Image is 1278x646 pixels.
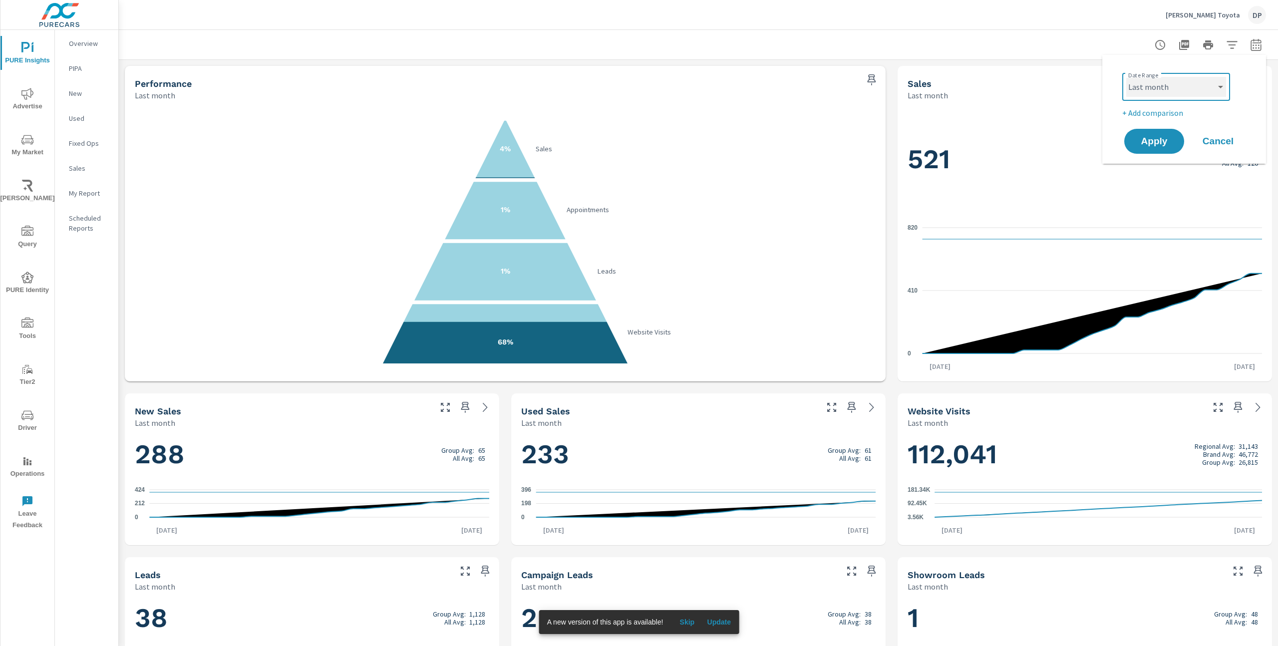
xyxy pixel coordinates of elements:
button: Apply [1124,129,1184,154]
p: Overview [69,38,110,48]
a: See more details in report [477,399,493,415]
text: Appointments [567,205,609,214]
button: Make Fullscreen [1210,399,1226,415]
span: Save this to your personalized report [1250,563,1266,579]
span: PURE Identity [3,272,51,296]
text: 3.56K [908,514,924,521]
span: Save this to your personalized report [844,399,860,415]
div: Sales [55,161,118,176]
p: [DATE] [149,525,184,535]
span: Save this to your personalized report [864,563,880,579]
button: Make Fullscreen [457,563,473,579]
h1: 38 [135,601,489,635]
button: Print Report [1198,35,1218,55]
p: [DATE] [841,525,876,535]
p: [PERSON_NAME] Toyota [1166,10,1240,19]
button: Update [703,614,735,630]
p: All Avg: [839,618,861,626]
button: "Export Report to PDF" [1174,35,1194,55]
span: PURE Insights [3,42,51,66]
h5: Used Sales [521,406,570,416]
p: 38 [865,618,872,626]
span: Save this to your personalized report [477,563,493,579]
p: All Avg: [453,454,474,462]
h1: 233 [521,437,876,471]
text: Sales [536,144,552,153]
p: 48 [1251,618,1258,626]
text: 396 [521,486,531,493]
p: Regional Avg: [1195,442,1235,450]
p: Last month [908,417,948,429]
button: Select Date Range [1246,35,1266,55]
p: Group Avg: [433,610,466,618]
h1: 1 [908,601,1262,635]
button: Cancel [1188,129,1248,154]
p: Last month [135,89,175,101]
p: 126 [1248,159,1258,167]
text: 4% [500,144,511,153]
h5: Website Visits [908,406,970,416]
button: Apply Filters [1222,35,1242,55]
h5: New Sales [135,406,181,416]
div: New [55,86,118,101]
p: [DATE] [536,525,571,535]
p: All Avg: [444,618,466,626]
h5: Leads [135,570,161,580]
h1: 288 [135,437,489,471]
p: Last month [521,581,562,593]
span: Save this to your personalized report [864,72,880,88]
p: All Avg: [1222,159,1244,167]
p: Group Avg: [441,446,474,454]
p: [DATE] [1227,525,1262,535]
h5: Sales [908,78,932,89]
p: 1,128 [469,610,485,618]
p: [DATE] [935,525,969,535]
h5: Showroom Leads [908,570,985,580]
div: My Report [55,186,118,201]
p: + Add comparison [1122,107,1250,119]
button: Skip [671,614,703,630]
span: Cancel [1198,137,1238,146]
text: 212 [135,500,145,507]
p: Scheduled Reports [69,213,110,233]
button: Make Fullscreen [824,399,840,415]
span: Tools [3,318,51,342]
text: 68% [498,337,513,346]
span: Leave Feedback [3,495,51,531]
a: See more details in report [864,399,880,415]
p: Group Avg: [1214,610,1247,618]
button: Make Fullscreen [844,563,860,579]
h1: 2 [521,601,876,635]
p: 1,128 [469,618,485,626]
p: Last month [908,89,948,101]
div: nav menu [0,30,54,535]
p: 31,143 [1239,442,1258,450]
p: [DATE] [923,361,958,371]
h1: 521 [908,142,1262,176]
span: Operations [3,455,51,480]
text: 198 [521,500,531,507]
span: Driver [3,409,51,434]
p: Fixed Ops [69,138,110,148]
text: 1% [501,267,510,276]
span: Apply [1134,137,1174,146]
p: 38 [865,610,872,618]
div: Overview [55,36,118,51]
span: Skip [675,618,699,627]
p: PIPA [69,63,110,73]
p: Last month [908,581,948,593]
span: Tier2 [3,363,51,388]
p: Group Avg: [1202,458,1235,466]
p: Last month [135,417,175,429]
text: 424 [135,486,145,493]
p: Used [69,113,110,123]
p: New [69,88,110,98]
div: DP [1248,6,1266,24]
text: 820 [908,224,918,231]
p: Sales [69,163,110,173]
div: PIPA [55,61,118,76]
span: Save this to your personalized report [457,399,473,415]
p: Group Avg: [828,446,861,454]
text: 0 [521,514,525,521]
span: Query [3,226,51,250]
